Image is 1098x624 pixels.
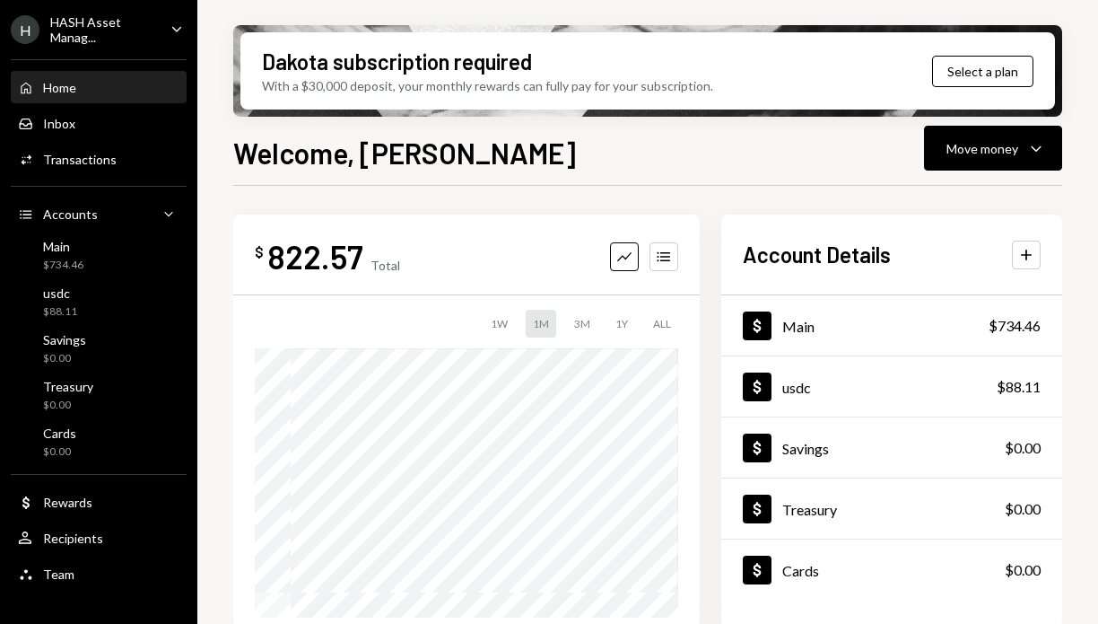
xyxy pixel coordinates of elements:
a: Treasury$0.00 [721,479,1062,539]
a: Main$734.46 [721,295,1062,356]
div: With a $30,000 deposit, your monthly rewards can fully pay for your subscription. [262,76,713,95]
div: $0.00 [1005,437,1041,459]
a: Inbox [11,107,187,139]
a: Cards$0.00 [721,540,1062,600]
div: $0.00 [43,398,93,413]
div: Main [782,318,815,335]
h2: Account Details [743,240,891,269]
div: Rewards [43,495,92,510]
div: $ [255,243,264,261]
div: Accounts [43,207,98,222]
div: HASH Asset Manag... [50,14,156,45]
div: Main [43,239,83,254]
div: H [11,15,39,44]
div: usdc [43,286,77,301]
div: Dakota subscription required [262,47,532,76]
div: $734.46 [43,258,83,273]
div: Home [43,80,76,95]
div: Recipients [43,531,103,546]
div: $0.00 [43,351,86,366]
button: Move money [924,126,1062,171]
a: Savings$0.00 [11,327,187,370]
div: $0.00 [1005,498,1041,520]
div: Transactions [43,152,117,167]
a: usdc$88.11 [11,280,187,323]
div: $734.46 [989,315,1041,337]
div: 3M [567,310,597,338]
div: 822.57 [267,236,363,277]
div: 1M [526,310,556,338]
a: Recipients [11,522,187,554]
div: $0.00 [43,444,76,460]
div: Team [43,567,74,582]
div: usdc [782,379,811,396]
a: Transactions [11,143,187,175]
div: Inbox [43,116,75,131]
div: Move money [946,139,1018,158]
div: 1W [484,310,515,338]
div: Treasury [43,379,93,394]
a: Team [11,558,187,590]
div: Savings [782,440,829,457]
div: Treasury [782,501,837,518]
div: Cards [43,426,76,441]
div: $88.11 [997,376,1041,398]
div: $88.11 [43,304,77,320]
a: Accounts [11,198,187,230]
div: ALL [646,310,678,338]
div: Savings [43,332,86,347]
div: Total [370,258,400,273]
div: $0.00 [1005,559,1041,581]
a: Treasury$0.00 [11,374,187,417]
a: Main$734.46 [11,233,187,277]
button: Select a plan [932,56,1033,87]
h1: Welcome, [PERSON_NAME] [233,135,576,171]
div: 1Y [608,310,635,338]
div: Cards [782,562,819,579]
a: Cards$0.00 [11,420,187,463]
a: Rewards [11,486,187,518]
a: Home [11,71,187,103]
a: usdc$88.11 [721,356,1062,417]
a: Savings$0.00 [721,417,1062,478]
